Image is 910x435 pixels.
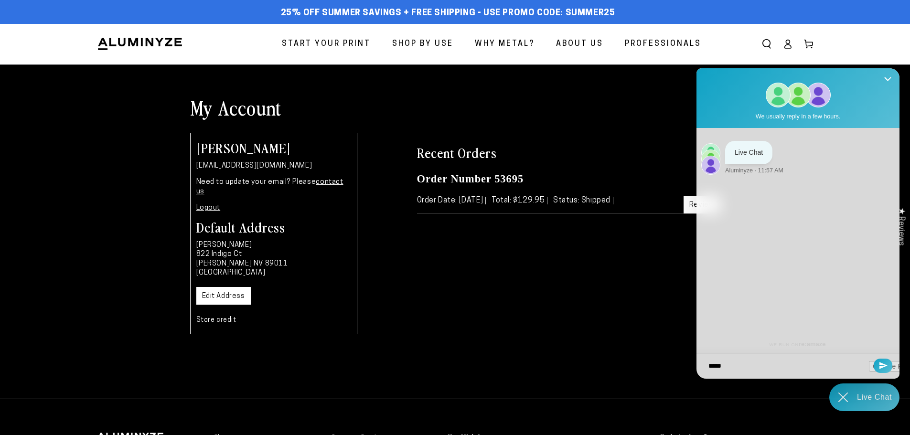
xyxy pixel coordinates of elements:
[468,32,542,57] a: Why Metal?
[878,68,897,91] button: Close Shoutbox
[282,37,371,51] span: Start Your Print
[475,37,535,51] span: Why Metal?
[196,178,351,196] p: Need to update your email? Please
[492,197,547,204] span: Total: $129.95
[196,317,236,324] a: Store credit
[196,204,221,212] a: Logout
[684,196,720,213] a: Review
[196,220,351,233] h3: Default Address
[281,8,615,19] span: 25% off Summer Savings + Free Shipping - Use Promo Code: SUMMER25
[97,37,183,51] img: Aluminyze
[829,383,899,411] div: Chat widget toggle
[196,141,351,154] h2: [PERSON_NAME]
[553,197,613,204] span: Status: Shipped
[857,383,892,411] div: Contact Us Directly
[549,32,610,57] a: About Us
[417,144,720,161] h2: Recent Orders
[385,32,460,57] a: Shop By Use
[196,179,343,195] a: contact us
[417,197,486,204] span: Order Date: [DATE]
[618,32,708,57] a: Professionals
[196,161,351,171] p: [EMAIL_ADDRESS][DOMAIN_NAME]
[696,68,899,379] iframe: Re:amaze Chat
[275,32,378,57] a: Start Your Print
[392,37,453,51] span: Shop By Use
[756,33,777,54] summary: Search our site
[556,37,603,51] span: About Us
[417,173,524,185] a: Order Number 53695
[625,37,701,51] span: Professionals
[190,95,720,120] h1: My Account
[892,200,910,253] div: Click to open Judge.me floating reviews tab
[196,287,251,305] a: Edit Address
[196,241,351,278] p: [PERSON_NAME] 822 Indigo Ct [PERSON_NAME] NV 89011 [GEOGRAPHIC_DATA]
